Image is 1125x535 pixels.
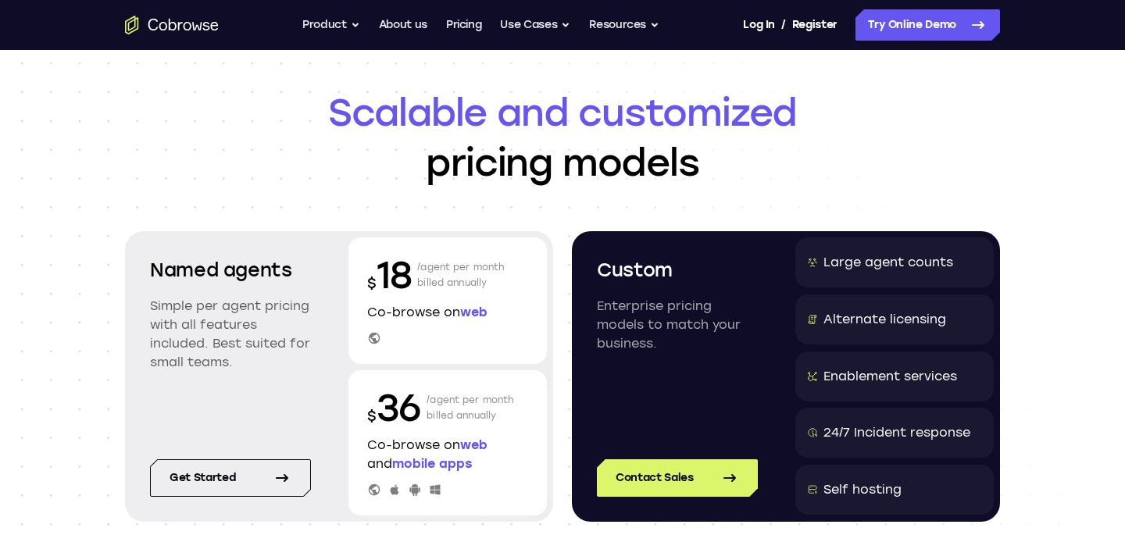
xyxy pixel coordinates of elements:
[589,9,659,41] button: Resources
[125,16,219,34] a: Go to the home page
[597,459,758,497] a: Contact Sales
[417,250,505,300] p: /agent per month billed annually
[500,9,570,41] button: Use Cases
[460,437,487,452] span: web
[379,9,427,41] a: About us
[367,250,411,300] p: 18
[367,408,377,425] span: $
[150,297,311,372] p: Simple per agent pricing with all features included. Best suited for small teams.
[125,87,1000,187] h1: pricing models
[427,383,514,433] p: /agent per month billed annually
[597,256,758,284] h2: Custom
[392,456,472,471] span: mobile apps
[823,253,953,272] div: Large agent counts
[460,305,487,319] span: web
[302,9,360,41] button: Product
[823,480,902,499] div: Self hosting
[367,436,528,473] p: Co-browse on and
[781,16,786,34] span: /
[367,303,528,322] p: Co-browse on
[367,275,377,292] span: $
[855,9,1000,41] a: Try Online Demo
[743,9,774,41] a: Log In
[367,383,420,433] p: 36
[792,9,837,41] a: Register
[823,367,957,386] div: Enablement services
[597,297,758,353] p: Enterprise pricing models to match your business.
[823,310,946,329] div: Alternate licensing
[125,87,1000,137] span: Scalable and customized
[823,423,970,442] div: 24/7 Incident response
[150,459,311,497] a: Get started
[150,256,311,284] h2: Named agents
[446,9,482,41] a: Pricing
